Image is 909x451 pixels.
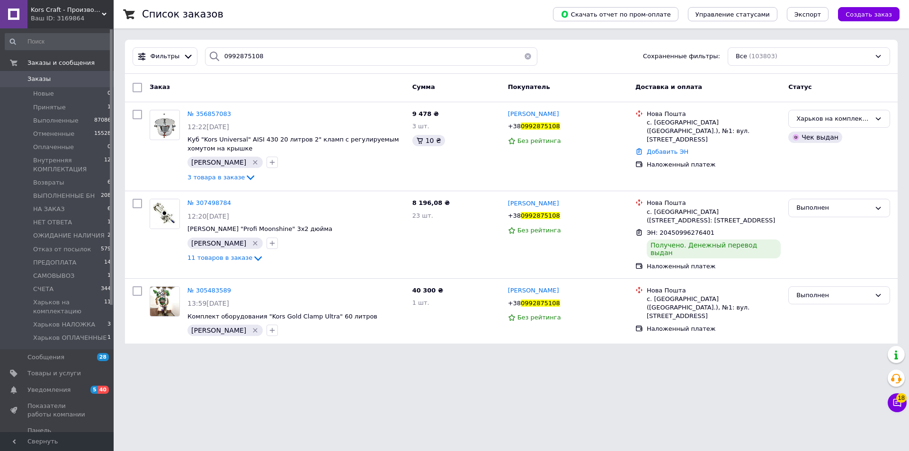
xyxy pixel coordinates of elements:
span: [PERSON_NAME] [508,287,559,294]
span: САМОВЫВОЗ [33,272,74,280]
button: Экспорт [787,7,829,21]
span: Сообщения [27,353,64,362]
a: Фото товару [150,110,180,140]
a: [PERSON_NAME] [508,199,559,208]
span: [PERSON_NAME] [191,159,246,166]
span: Харьков на комплектацию [33,298,104,315]
span: 1 [107,334,111,342]
span: Скачать отчет по пром-оплате [561,10,671,18]
span: Создать заказ [846,11,892,18]
a: Куб "Kors Universal" AISI 430 20 литров 2" кламп с регулируемым хомутом на крышке [187,136,399,152]
div: Выполнен [796,203,871,213]
span: 87086 [94,116,111,125]
span: ПРЕДОПЛАТА [33,258,77,267]
span: 1 [107,103,111,112]
a: Фото товару [150,286,180,317]
span: Оплаченные [33,143,74,151]
svg: Удалить метку [251,239,259,247]
input: Поиск по номеру заказа, ФИО покупателя, номеру телефона, Email, номеру накладной [205,47,537,66]
span: [PERSON_NAME] [508,200,559,207]
span: +38 [508,123,521,130]
div: Получено. Денежный перевод выдан [647,239,781,258]
span: 208 [101,192,111,200]
img: Фото товару [150,287,179,316]
div: Наложенный платеж [647,262,781,271]
div: Выполнен [796,291,871,301]
span: Статус [788,83,812,90]
img: Фото товару [150,110,179,140]
span: 40 [98,386,109,394]
span: 11 товаров в заказе [187,255,252,262]
span: Заказ [150,83,170,90]
input: Поиск [5,33,112,50]
svg: Удалить метку [251,327,259,334]
span: Покупатель [508,83,550,90]
span: +38 [508,212,521,219]
div: с. [GEOGRAPHIC_DATA] ([STREET_ADDRESS]: [STREET_ADDRESS] [647,208,781,225]
span: 0 [107,89,111,98]
span: Отказ от посылок [33,245,91,254]
a: № 305483589 [187,287,231,294]
span: Возвраты [33,178,64,187]
a: Фото товару [150,199,180,229]
span: 5 [90,386,98,394]
span: 14 [104,258,111,267]
span: 0992875108 [521,212,560,219]
span: 12 [104,156,111,173]
span: Экспорт [794,11,821,18]
span: [PERSON_NAME] [191,239,246,247]
a: [PERSON_NAME] [508,110,559,119]
span: [PERSON_NAME] [508,110,559,117]
a: Добавить ЭН [647,148,688,155]
div: Ваш ID: 3169864 [31,14,114,23]
span: ВЫПОЛНЕННЫЕ БН [33,192,95,200]
span: 579 [101,245,111,254]
span: 6 [107,178,111,187]
div: Нова Пошта [647,110,781,118]
a: № 356857083 [187,110,231,117]
button: Очистить [518,47,537,66]
span: ОЖИДАНИЕ НАЛИЧИЯ [33,231,105,240]
span: Без рейтинга [517,314,561,321]
a: [PERSON_NAME] "Profi Moonshine" 3х2 дюйма [187,225,332,232]
span: Заказы [27,75,51,83]
span: 2 [107,231,111,240]
span: Харьков НАЛОЖКА [33,320,95,329]
svg: Удалить метку [251,159,259,166]
span: Внутренняя КОМПЛЕКТАЦИЯ [33,156,104,173]
div: с. [GEOGRAPHIC_DATA] ([GEOGRAPHIC_DATA].), №1: вул. [STREET_ADDRESS] [647,295,781,321]
span: 28 [97,353,109,361]
span: Товары и услуги [27,369,81,378]
div: 10 ₴ [412,135,445,146]
span: +380992875108 [508,300,560,307]
span: 12:22[DATE] [187,123,229,131]
button: Чат с покупателем18 [888,393,907,412]
span: Уведомления [27,386,71,394]
a: Комплект оборудования "Kors Gold Clamp Ultra" 60 литров [187,313,377,320]
span: 12:20[DATE] [187,212,229,220]
span: Харьков ОПЛАЧЕННЫЕ [33,334,107,342]
span: 1 [107,218,111,227]
span: Фильтры [151,52,180,61]
button: Создать заказ [838,7,900,21]
span: 23 шт. [412,212,433,219]
span: +38 [508,300,521,307]
div: Нова Пошта [647,199,781,207]
span: СЧЕТА [33,285,53,293]
span: 344 [101,285,111,293]
span: 6 [107,205,111,213]
div: Нова Пошта [647,286,781,295]
span: (103803) [749,53,777,60]
span: 15528 [94,130,111,138]
span: 3 [107,320,111,329]
span: Доставка и оплата [635,83,702,90]
a: 11 товаров в заказе [187,254,264,261]
span: Показатели работы компании [27,402,88,419]
span: 9 478 ₴ [412,110,439,117]
span: НА ЗАКАЗ [33,205,65,213]
span: 1 шт. [412,299,429,306]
